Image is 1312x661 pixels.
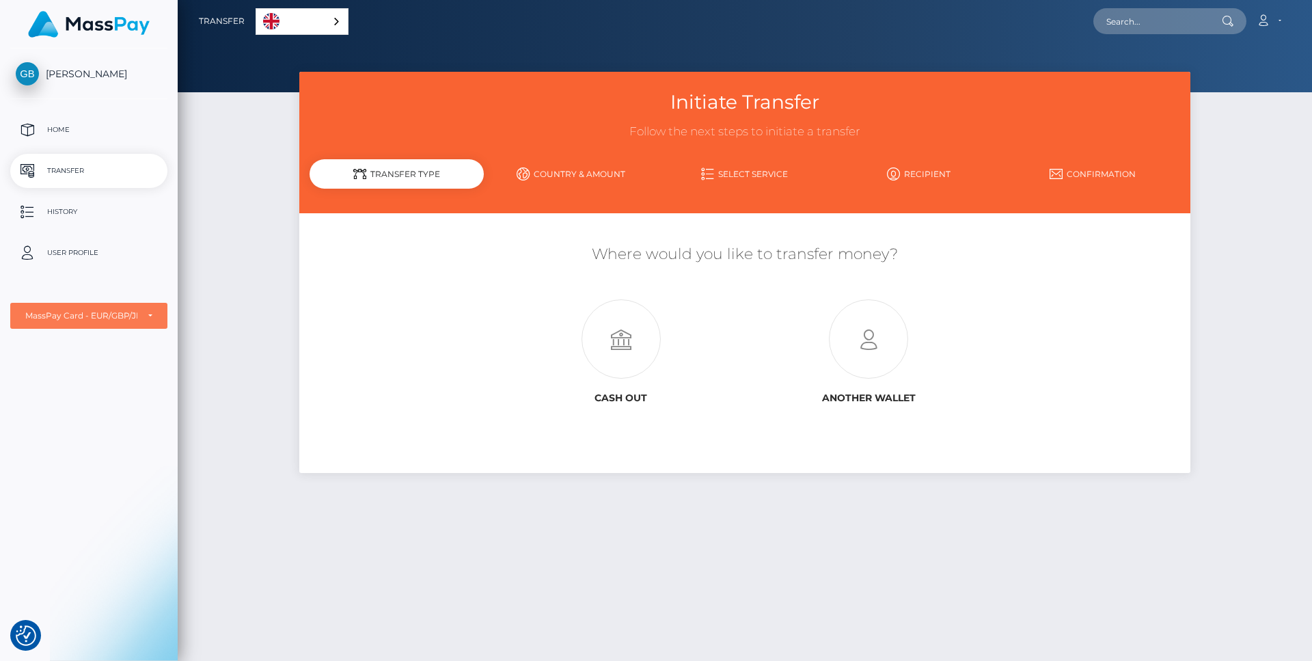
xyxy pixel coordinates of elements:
a: Confirmation [1006,162,1180,186]
span: [PERSON_NAME] [10,68,167,80]
p: History [16,202,162,222]
a: History [10,195,167,229]
a: English [256,9,348,34]
img: Revisit consent button [16,625,36,646]
p: Home [16,120,162,140]
aside: Language selected: English [256,8,348,35]
a: Home [10,113,167,147]
img: MassPay [28,11,150,38]
button: MassPay Card - EUR/GBP/JPY/CHF/AUD [10,303,167,329]
a: User Profile [10,236,167,270]
h3: Initiate Transfer [310,89,1179,116]
a: Country & Amount [484,162,658,186]
p: User Profile [16,243,162,263]
div: MassPay Card - EUR/GBP/JPY/CHF/AUD [25,310,137,321]
input: Search... [1093,8,1222,34]
a: Transfer [10,154,167,188]
p: Transfer [16,161,162,181]
h5: Where would you like to transfer money? [310,244,1179,265]
a: Select Service [658,162,832,186]
h6: Another wallet [755,392,982,404]
h3: Follow the next steps to initiate a transfer [310,124,1179,140]
div: Transfer Type [310,159,484,189]
a: Transfer [199,7,245,36]
div: Language [256,8,348,35]
button: Consent Preferences [16,625,36,646]
h6: Cash out [508,392,735,404]
a: Recipient [832,162,1006,186]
